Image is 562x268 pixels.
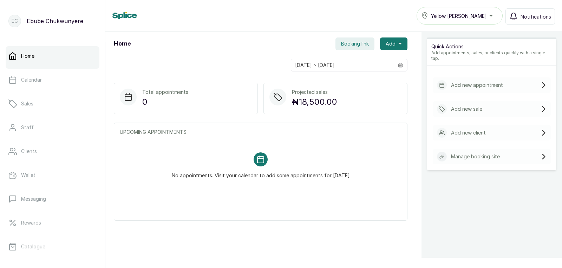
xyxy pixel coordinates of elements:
p: Home [21,53,34,60]
a: Catalogue [6,237,99,256]
p: 0 [142,96,188,108]
p: Quick Actions [431,43,552,50]
p: Staff [21,124,34,131]
p: UPCOMING APPOINTMENTS [120,129,401,136]
a: Calendar [6,70,99,90]
p: Add new client [451,129,486,136]
p: No appointments. Visit your calendar to add some appointments for [DATE] [172,166,350,179]
button: Notifications [505,8,555,25]
h1: Home [114,40,131,48]
p: Add new sale [451,105,482,112]
p: ₦18,500.00 [292,96,337,108]
p: Add new appointment [451,82,503,89]
p: Sales [21,100,33,107]
p: Projected sales [292,89,337,96]
p: Messaging [21,195,46,202]
span: Booking link [341,40,369,47]
span: Add [386,40,396,47]
p: Wallet [21,172,35,179]
a: Home [6,46,99,66]
p: Calendar [21,76,42,83]
a: Wallet [6,165,99,185]
p: Add appointments, sales, or clients quickly with a single tap. [431,50,552,61]
p: Total appointments [142,89,188,96]
input: Select date [291,59,394,71]
p: Rewards [21,219,41,226]
span: Notifications [521,13,551,20]
button: Add [380,37,407,50]
a: Staff [6,118,99,137]
svg: calendar [398,63,403,68]
button: Booking link [335,37,374,50]
a: Rewards [6,213,99,233]
p: Clients [21,148,37,155]
button: Yellow [PERSON_NAME] [417,7,503,25]
a: Sales [6,94,99,114]
a: Clients [6,142,99,161]
p: Ebube Chukwunyere [27,17,83,25]
p: Catalogue [21,243,45,250]
a: Messaging [6,189,99,209]
p: Manage booking site [451,153,500,160]
span: Yellow [PERSON_NAME] [431,12,487,20]
p: EC [12,18,18,25]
